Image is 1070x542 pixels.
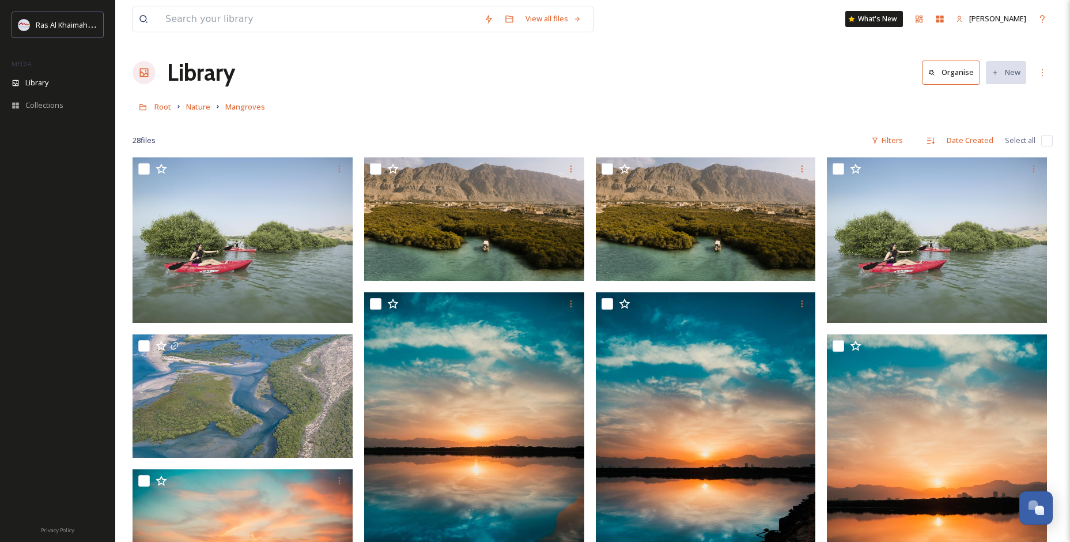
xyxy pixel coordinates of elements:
button: New [986,61,1026,84]
a: Privacy Policy [41,522,74,536]
span: Nature [186,101,210,112]
div: Date Created [941,129,999,152]
a: Nature [186,100,210,114]
img: Logo_RAKTDA_RGB-01.png [18,19,30,31]
img: Al Rams - Suwaidi Pearl farm RAK.PNG [596,157,816,281]
span: Mangroves [225,101,265,112]
img: Al Rams - Suwaidi Pearl farm_RAK.PNG [364,157,584,281]
span: [PERSON_NAME] [969,13,1026,24]
a: Library [167,55,235,90]
a: Root [154,100,171,114]
a: Mangroves [225,100,265,114]
button: Organise [922,61,980,84]
img: Anantara Mina Al Arab Ras Al Khaimah Resort Exterior View Aerial Mangroves.tif [133,334,353,458]
img: RAK Mangrove Kayaking.jpg [827,157,1047,323]
span: MEDIA [12,59,32,68]
a: [PERSON_NAME] [950,7,1032,30]
span: Root [154,101,171,112]
a: View all files [520,7,587,30]
span: Privacy Policy [41,526,74,534]
span: 28 file s [133,135,156,146]
span: Library [25,77,48,88]
button: Open Chat [1019,491,1053,525]
div: Filters [865,129,909,152]
a: Organise [922,61,986,84]
span: Collections [25,100,63,111]
a: What's New [845,11,903,27]
span: Select all [1005,135,1035,146]
input: Search your library [160,6,478,32]
img: RAK Mangrove Kayaking_.jpg [133,157,353,323]
span: Ras Al Khaimah Tourism Development Authority [36,19,199,30]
